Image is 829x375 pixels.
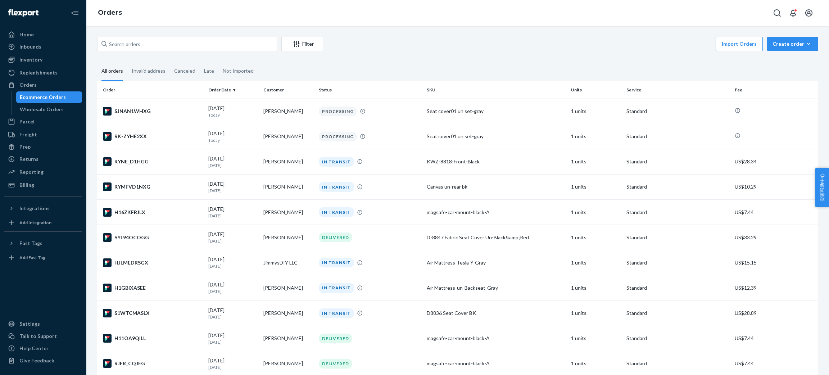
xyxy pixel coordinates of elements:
[261,250,316,275] td: JimmysDIY LLC
[4,141,82,153] a: Prep
[4,41,82,53] a: Inbounds
[770,6,784,20] button: Open Search Box
[19,118,35,125] div: Parcel
[103,157,203,166] div: RYNE_D1HGG
[208,332,258,345] div: [DATE]
[4,238,82,249] button: Fast Tags
[261,225,316,250] td: [PERSON_NAME]
[4,318,82,330] a: Settings
[19,131,37,138] div: Freight
[319,132,357,141] div: PROCESSING
[319,157,354,167] div: IN TRANSIT
[19,168,44,176] div: Reporting
[208,281,258,294] div: [DATE]
[716,37,763,51] button: Import Orders
[261,174,316,199] td: [PERSON_NAME]
[424,81,568,99] th: SKU
[223,62,254,80] div: Not Imported
[98,9,122,17] a: Orders
[568,174,624,199] td: 1 units
[624,81,732,99] th: Service
[732,200,818,225] td: US$7.44
[208,112,258,118] p: Today
[626,284,729,292] p: Standard
[19,31,34,38] div: Home
[626,183,729,190] p: Standard
[205,81,261,99] th: Order Date
[174,62,195,80] div: Canceled
[16,104,82,115] a: Wholesale Orders
[568,124,624,149] td: 1 units
[19,220,51,226] div: Add Integration
[103,359,203,368] div: RJFR_CQJEG
[427,310,565,317] div: D8836 Seat Cover BK
[208,357,258,370] div: [DATE]
[732,174,818,199] td: US$10.29
[261,200,316,225] td: [PERSON_NAME]
[208,162,258,168] p: [DATE]
[319,359,352,369] div: DELIVERED
[208,314,258,320] p: [DATE]
[427,158,565,165] div: KWZ-8818-Front-Black
[626,158,729,165] p: Standard
[568,81,624,99] th: Units
[626,108,729,115] p: Standard
[427,284,565,292] div: Air Mattress-un-Backseat-Gray
[568,326,624,351] td: 1 units
[208,263,258,269] p: [DATE]
[626,259,729,266] p: Standard
[568,275,624,301] td: 1 units
[626,335,729,342] p: Standard
[20,94,66,101] div: Ecommerce Orders
[732,301,818,326] td: US$28.89
[732,225,818,250] td: US$33.29
[19,345,49,352] div: Help Center
[786,6,800,20] button: Open notifications
[208,137,258,143] p: Today
[626,310,729,317] p: Standard
[282,40,323,48] div: Filter
[103,132,203,141] div: RK-ZYHE2XX
[19,181,34,189] div: Billing
[19,240,42,247] div: Fast Tags
[427,259,565,266] div: Air Mattress-Tesla-Y-Gray
[208,256,258,269] div: [DATE]
[319,107,357,116] div: PROCESSING
[103,334,203,343] div: H11OA9QILL
[568,149,624,174] td: 1 units
[568,99,624,124] td: 1 units
[4,343,82,354] a: Help Center
[208,155,258,168] div: [DATE]
[568,200,624,225] td: 1 units
[261,326,316,351] td: [PERSON_NAME]
[319,232,352,242] div: DELIVERED
[204,62,214,80] div: Late
[732,149,818,174] td: US$28.34
[802,6,816,20] button: Open account menu
[319,182,354,192] div: IN TRANSIT
[68,6,82,20] button: Close Navigation
[263,87,313,93] div: Customer
[732,81,818,99] th: Fee
[92,3,128,23] ol: breadcrumbs
[261,99,316,124] td: [PERSON_NAME]
[208,187,258,194] p: [DATE]
[4,79,82,91] a: Orders
[4,29,82,40] a: Home
[19,320,40,327] div: Settings
[427,335,565,342] div: magsafe-car-mount-black-A
[626,360,729,367] p: Standard
[316,81,424,99] th: Status
[815,168,829,207] button: 卖家帮助中心
[20,106,64,113] div: Wholesale Orders
[319,283,354,293] div: IN TRANSIT
[208,288,258,294] p: [DATE]
[8,9,38,17] img: Flexport logo
[4,179,82,191] a: Billing
[19,143,31,150] div: Prep
[568,250,624,275] td: 1 units
[261,275,316,301] td: [PERSON_NAME]
[103,208,203,217] div: H16ZKFRJLX
[773,40,813,48] div: Create order
[626,133,729,140] p: Standard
